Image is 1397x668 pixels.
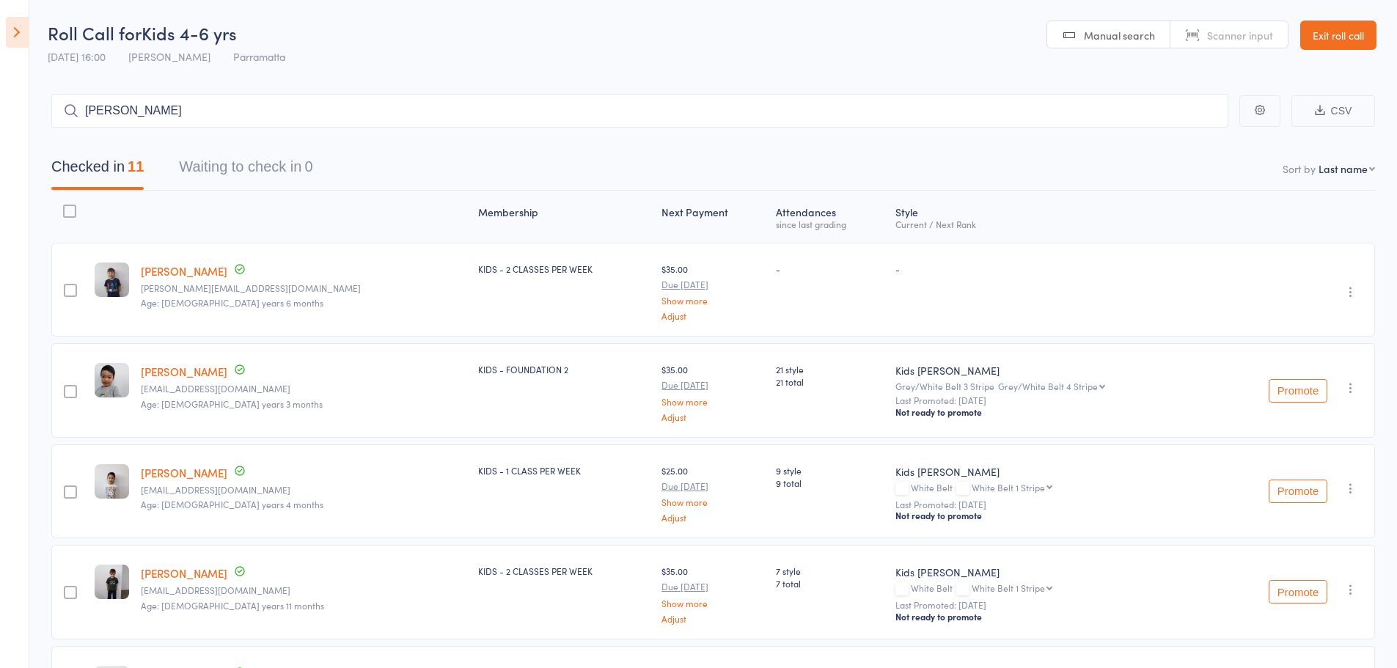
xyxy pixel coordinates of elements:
div: Grey/White Belt 4 Stripe [998,381,1098,391]
span: Parramatta [233,49,285,64]
span: 21 style [776,363,884,375]
small: moiq_@hotmail.com [141,485,466,495]
img: image1756882232.png [95,263,129,297]
div: Kids [PERSON_NAME] [895,464,1206,479]
input: Search by name [51,94,1228,128]
span: Age: [DEMOGRAPHIC_DATA] years 11 months [141,599,324,612]
span: 9 total [776,477,884,489]
img: image1722921520.png [95,363,129,397]
small: Due [DATE] [661,380,764,390]
small: Due [DATE] [661,279,764,290]
a: [PERSON_NAME] [141,465,227,480]
a: [PERSON_NAME] [141,364,227,379]
div: Membership [472,197,656,236]
a: Adjust [661,513,764,522]
div: KIDS - FOUNDATION 2 [478,363,650,375]
div: Not ready to promote [895,611,1206,623]
small: Last Promoted: [DATE] [895,600,1206,610]
div: Not ready to promote [895,406,1206,418]
small: Karolina.barry@gmail.com [141,283,466,293]
button: Checked in11 [51,151,144,190]
div: White Belt 1 Stripe [972,482,1045,492]
img: image1752645107.png [95,565,129,599]
div: - [895,263,1206,275]
small: penroxa9@yahoo.com [141,585,466,595]
small: Due [DATE] [661,581,764,592]
div: $35.00 [661,565,764,623]
div: Grey/White Belt 3 Stripe [895,381,1206,391]
small: Last Promoted: [DATE] [895,395,1206,405]
div: since last grading [776,219,884,229]
span: Age: [DEMOGRAPHIC_DATA] years 6 months [141,296,323,309]
a: Adjust [661,614,764,623]
small: Due [DATE] [661,481,764,491]
a: [PERSON_NAME] [141,263,227,279]
span: 7 total [776,577,884,590]
div: Last name [1319,161,1368,176]
div: KIDS - 2 CLASSES PER WEEK [478,565,650,577]
div: Kids [PERSON_NAME] [895,363,1206,378]
a: Adjust [661,412,764,422]
a: Show more [661,397,764,406]
button: Promote [1269,480,1327,503]
div: - [776,263,884,275]
span: Kids 4-6 yrs [142,21,237,45]
div: Atten­dances [770,197,890,236]
div: $25.00 [661,464,764,522]
div: White Belt [895,583,1206,595]
a: Show more [661,497,764,507]
a: Show more [661,296,764,305]
div: White Belt 1 Stripe [972,583,1045,592]
a: Exit roll call [1300,21,1376,50]
div: KIDS - 1 CLASS PER WEEK [478,464,650,477]
span: Roll Call for [48,21,142,45]
div: Next Payment [656,197,770,236]
button: Waiting to check in0 [179,151,312,190]
div: White Belt [895,482,1206,495]
span: [DATE] 16:00 [48,49,106,64]
span: Age: [DEMOGRAPHIC_DATA] years 3 months [141,397,323,410]
div: 11 [128,158,144,175]
div: Current / Next Rank [895,219,1206,229]
div: $35.00 [661,363,764,421]
a: Show more [661,598,764,608]
img: image1752644950.png [95,464,129,499]
div: KIDS - 2 CLASSES PER WEEK [478,263,650,275]
span: 9 style [776,464,884,477]
span: Manual search [1084,28,1155,43]
span: 21 total [776,375,884,388]
div: Style [890,197,1212,236]
small: chhayeugenio@gmail.com [141,383,466,394]
label: Sort by [1283,161,1316,176]
div: $35.00 [661,263,764,320]
a: Adjust [661,311,764,320]
button: Promote [1269,379,1327,403]
button: CSV [1291,95,1375,127]
span: Age: [DEMOGRAPHIC_DATA] years 4 months [141,498,323,510]
button: Promote [1269,580,1327,603]
a: [PERSON_NAME] [141,565,227,581]
small: Last Promoted: [DATE] [895,499,1206,510]
div: 0 [304,158,312,175]
span: 7 style [776,565,884,577]
span: Scanner input [1207,28,1273,43]
div: Kids [PERSON_NAME] [895,565,1206,579]
div: Not ready to promote [895,510,1206,521]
